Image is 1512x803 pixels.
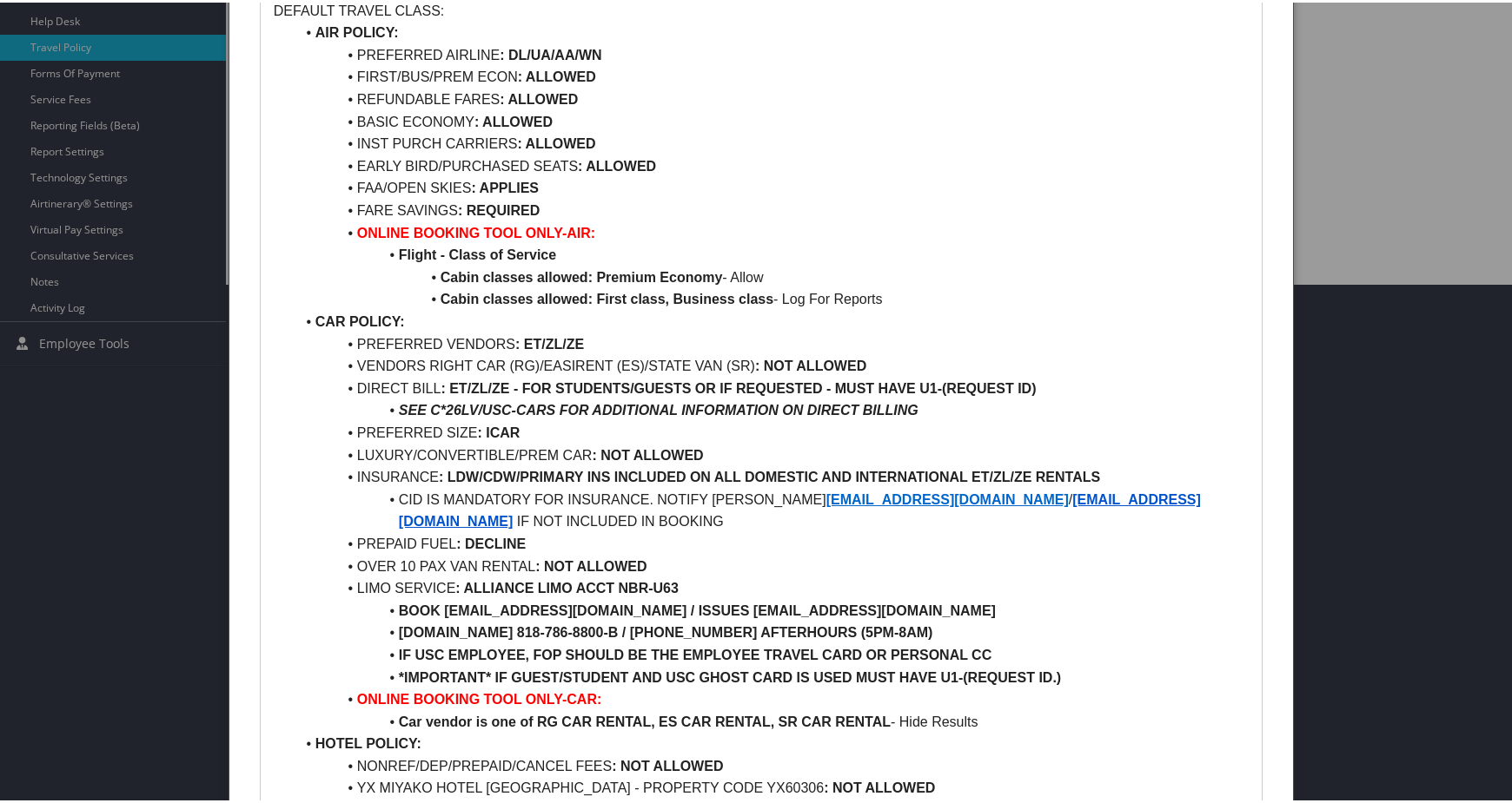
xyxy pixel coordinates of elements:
strong: : NOT ALLOWED [535,556,647,571]
strong: Flight - Class of Service [399,245,556,260]
li: NONREF/DEP/PREPAID/CANCEL FEES [295,753,1249,775]
strong: : NOT ALLOWED [592,445,703,460]
strong: : ET/ZL/ZE - FOR STUDENTS/GUESTS OR IF REQUESTED - MUST HAVE U1-(REQUEST ID) [441,378,1036,393]
strong: : APPLIES [471,178,539,193]
li: - Hide Results [295,708,1249,731]
strong: ONLINE BOOKING TOOL ONLY-CAR: [357,689,602,704]
strong: : ICAR [477,423,520,438]
a: [EMAIL_ADDRESS][DOMAIN_NAME] [826,490,1069,504]
strong: : ALLOWED [518,67,596,82]
strong: : ALLIANCE LIMO ACCT NBR-U63 [455,578,679,593]
strong: : ALLOWED [474,112,553,127]
li: PREFERRED VENDORS [295,331,1249,353]
li: BASIC ECONOMY [295,109,1249,131]
strong: : LDW/CDW/PRIMARY INS INCLUDED ON ALL DOMESTIC AND INTERNATIONAL ET/ZL/ZE RENTALS [439,467,1100,482]
strong: ONLINE BOOKING TOOL ONLY-AIR: [357,223,595,238]
strong: : NOT ALLOWED [755,356,866,371]
li: FIRST/BUS/PREM ECON [295,63,1249,86]
li: YX MIYAKO HOTEL [GEOGRAPHIC_DATA] - PROPERTY CODE YX60306 [295,774,1249,797]
strong: : REQUIRED [458,201,540,215]
li: VENDORS RIGHT CAR (RG)/EASIRENT (ES)/STATE VAN (SR) [295,352,1249,375]
strong: [DOMAIN_NAME] 818-786-8800-B / [PHONE_NUMBER] AFTERHOURS (5PM-8AM) [399,622,933,637]
strong: : DL/UA/AA/WN [500,45,601,60]
li: PREFERRED AIRLINE [295,42,1249,64]
strong: ET/ZL/ZE [524,334,584,349]
li: - Log For Reports [295,286,1249,308]
strong: IF USC EMPLOYEE, FOP SHOULD BE THE EMPLOYEE TRAVEL CARD OR PERSONAL CC [399,645,991,660]
strong: Cabin classes allowed: First class, Business class [441,289,773,304]
strong: Cabin classes allowed: Premium Economy [441,267,723,282]
strong: : [515,334,520,349]
strong: BOOK [EMAIL_ADDRESS][DOMAIN_NAME] / ISSUES [EMAIL_ADDRESS][DOMAIN_NAME] [399,601,996,615]
li: DIRECT BILL [295,375,1249,398]
li: - Allow [295,264,1249,286]
strong: HOTEL POLICY: [315,734,421,748]
li: FAA/OPEN SKIES [295,174,1249,197]
li: LIMO SERVICE [295,575,1249,597]
strong: Car vendor is one of RG CAR RENTAL, ES CAR RENTAL, SR CAR RENTAL [399,712,891,727]
li: PREFERRED SIZE [295,419,1249,442]
li: INST PURCH CARRIERS [295,130,1249,153]
strong: : NOT ALLOWED [824,778,935,793]
strong: AIR POLICY: [315,23,399,37]
strong: : ALLOWED [500,89,578,104]
li: REFUNDABLE FARES [295,86,1249,109]
strong: *IMPORTANT* IF GUEST/STUDENT AND USC GHOST CARD IS USED MUST HAVE U1-(REQUEST ID.) [399,668,1061,682]
li: PREPAID FUEL [295,530,1249,553]
strong: : ALLOWED [517,134,595,148]
li: LUXURY/CONVERTIBLE/PREM CAR [295,442,1249,464]
strong: CAR POLICY: [315,312,405,326]
em: SEE C*26LV/USC-CARS FOR ADDITIONAL INFORMATION ON DIRECT BILLING [399,400,918,415]
li: OVER 10 PAX VAN RENTAL [295,553,1249,576]
strong: : ALLOWED [578,156,656,171]
li: CID IS MANDATORY FOR INSURANCE. NOTIFY [PERSON_NAME] / IF NOT INCLUDED IN BOOKING [295,486,1249,530]
li: FARE SAVINGS [295,197,1249,220]
strong: : DECLINE [456,534,526,549]
li: EARLY BIRD/PURCHASED SEATS [295,153,1249,175]
strong: : NOT ALLOWED [612,756,723,771]
li: INSURANCE [295,464,1249,486]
